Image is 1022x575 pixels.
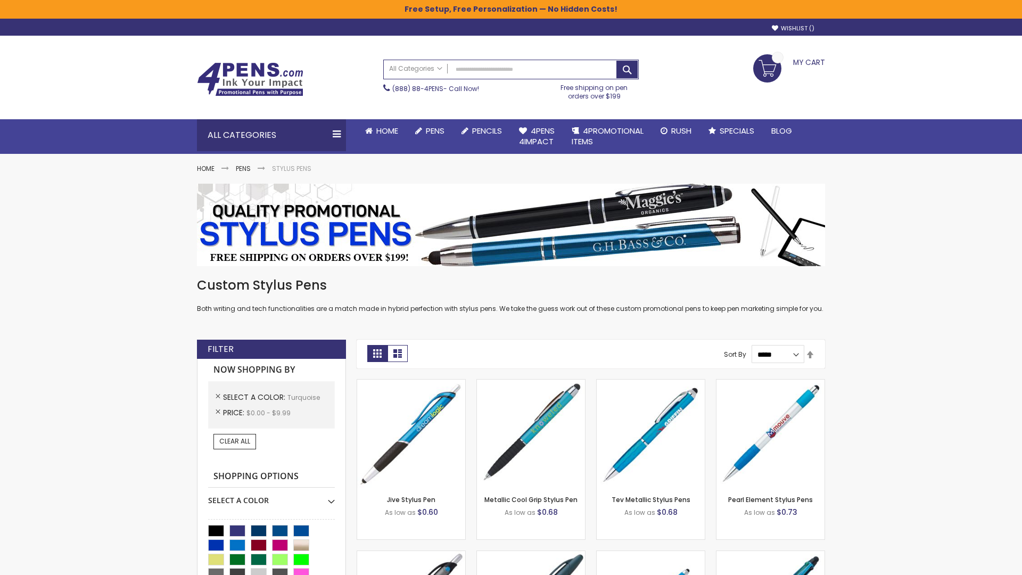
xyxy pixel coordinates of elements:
[453,119,510,143] a: Pencils
[389,64,442,73] span: All Categories
[208,465,335,488] strong: Shopping Options
[387,495,435,504] a: Jive Stylus Pen
[287,393,320,402] span: Turquoise
[213,434,256,449] a: Clear All
[597,379,705,388] a: Tev Metallic Stylus Pens-Turquoise
[484,495,578,504] a: Metallic Cool Grip Stylus Pen
[407,119,453,143] a: Pens
[477,380,585,488] img: Metallic Cool Grip Stylus Pen-Blue - Turquoise
[572,125,644,147] span: 4PROMOTIONAL ITEMS
[357,551,465,560] a: Story Stylus Custom Pen-Turquoise
[357,380,465,488] img: Jive Stylus Pen-Turquoise
[519,125,555,147] span: 4Pens 4impact
[219,437,250,446] span: Clear All
[426,125,444,136] span: Pens
[357,379,465,388] a: Jive Stylus Pen-Turquoise
[367,345,388,362] strong: Grid
[777,507,797,517] span: $0.73
[236,164,251,173] a: Pens
[197,62,303,96] img: 4Pens Custom Pens and Promotional Products
[771,125,792,136] span: Blog
[223,392,287,402] span: Select A Color
[357,119,407,143] a: Home
[652,119,700,143] a: Rush
[384,60,448,78] a: All Categories
[272,164,311,173] strong: Stylus Pens
[597,380,705,488] img: Tev Metallic Stylus Pens-Turquoise
[772,24,814,32] a: Wishlist
[716,551,825,560] a: Orbitor 4 Color Assorted Ink Metallic Stylus Pens-Turquoise
[376,125,398,136] span: Home
[505,508,535,517] span: As low as
[716,380,825,488] img: Pearl Element Stylus Pens-Turquoise
[197,277,825,314] div: Both writing and tech functionalities are a match made in hybrid perfection with stylus pens. We ...
[612,495,690,504] a: Tev Metallic Stylus Pens
[392,84,443,93] a: (888) 88-4PENS
[472,125,502,136] span: Pencils
[624,508,655,517] span: As low as
[417,507,438,517] span: $0.60
[208,359,335,381] strong: Now Shopping by
[197,119,346,151] div: All Categories
[657,507,678,517] span: $0.68
[197,164,215,173] a: Home
[700,119,763,143] a: Specials
[716,379,825,388] a: Pearl Element Stylus Pens-Turquoise
[728,495,813,504] a: Pearl Element Stylus Pens
[720,125,754,136] span: Specials
[763,119,801,143] a: Blog
[724,350,746,359] label: Sort By
[197,277,825,294] h1: Custom Stylus Pens
[563,119,652,154] a: 4PROMOTIONALITEMS
[477,379,585,388] a: Metallic Cool Grip Stylus Pen-Blue - Turquoise
[537,507,558,517] span: $0.68
[510,119,563,154] a: 4Pens4impact
[597,551,705,560] a: Cyber Stylus 0.7mm Fine Point Gel Grip Pen-Turquoise
[744,508,775,517] span: As low as
[550,79,639,101] div: Free shipping on pen orders over $199
[197,184,825,266] img: Stylus Pens
[208,488,335,506] div: Select A Color
[477,551,585,560] a: Twist Highlighter-Pen Stylus Combo-Turquoise
[385,508,416,517] span: As low as
[223,407,246,418] span: Price
[208,343,234,355] strong: Filter
[671,125,691,136] span: Rush
[246,408,291,417] span: $0.00 - $9.99
[392,84,479,93] span: - Call Now!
